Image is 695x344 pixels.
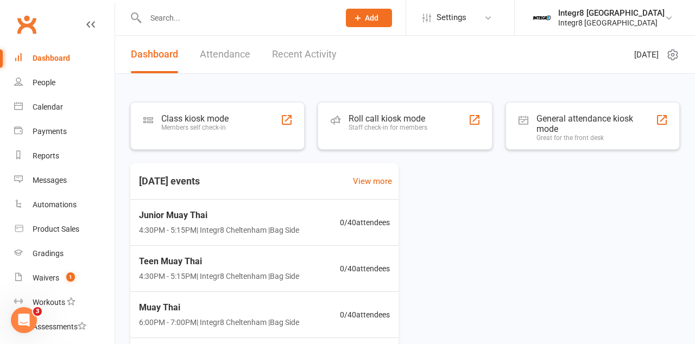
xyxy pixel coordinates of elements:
[33,176,67,184] div: Messages
[131,36,178,73] a: Dashboard
[365,14,378,22] span: Add
[33,307,42,316] span: 3
[340,309,390,321] span: 0 / 40 attendees
[14,266,115,290] a: Waivers 1
[33,151,59,160] div: Reports
[33,298,65,307] div: Workouts
[33,273,59,282] div: Waivers
[14,144,115,168] a: Reports
[340,263,390,275] span: 0 / 40 attendees
[353,175,392,188] a: View more
[349,124,427,131] div: Staff check-in for members
[14,119,115,144] a: Payments
[33,225,79,233] div: Product Sales
[14,290,115,315] a: Workouts
[33,103,63,111] div: Calendar
[161,124,229,131] div: Members self check-in
[14,193,115,217] a: Automations
[13,11,40,38] a: Clubworx
[139,254,299,269] span: Teen Muay Thai
[14,71,115,95] a: People
[14,241,115,266] a: Gradings
[437,5,466,30] span: Settings
[272,36,337,73] a: Recent Activity
[14,46,115,71] a: Dashboard
[14,217,115,241] a: Product Sales
[33,54,70,62] div: Dashboard
[130,171,208,191] h3: [DATE] events
[139,208,299,222] span: Junior Muay Thai
[139,301,299,315] span: Muay Thai
[33,200,77,209] div: Automations
[33,78,55,87] div: People
[14,168,115,193] a: Messages
[346,9,392,27] button: Add
[200,36,250,73] a: Attendance
[139,316,299,328] span: 6:00PM - 7:00PM | Integr8 Cheltenham | Bag Side
[558,18,665,28] div: Integr8 [GEOGRAPHIC_DATA]
[634,48,659,61] span: [DATE]
[139,224,299,236] span: 4:30PM - 5:15PM | Integr8 Cheltenham | Bag Side
[33,322,86,331] div: Assessments
[14,95,115,119] a: Calendar
[161,113,229,124] div: Class kiosk mode
[14,315,115,339] a: Assessments
[33,249,64,258] div: Gradings
[139,270,299,282] span: 4:30PM - 5:15PM | Integr8 Cheltenham | Bag Side
[536,113,656,134] div: General attendance kiosk mode
[558,8,665,18] div: Integr8 [GEOGRAPHIC_DATA]
[340,216,390,228] span: 0 / 40 attendees
[349,113,427,124] div: Roll call kiosk mode
[536,134,656,142] div: Great for the front desk
[142,10,332,26] input: Search...
[66,272,75,282] span: 1
[531,7,553,29] img: thumb_image1744271085.png
[11,307,37,333] iframe: Intercom live chat
[33,127,67,136] div: Payments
